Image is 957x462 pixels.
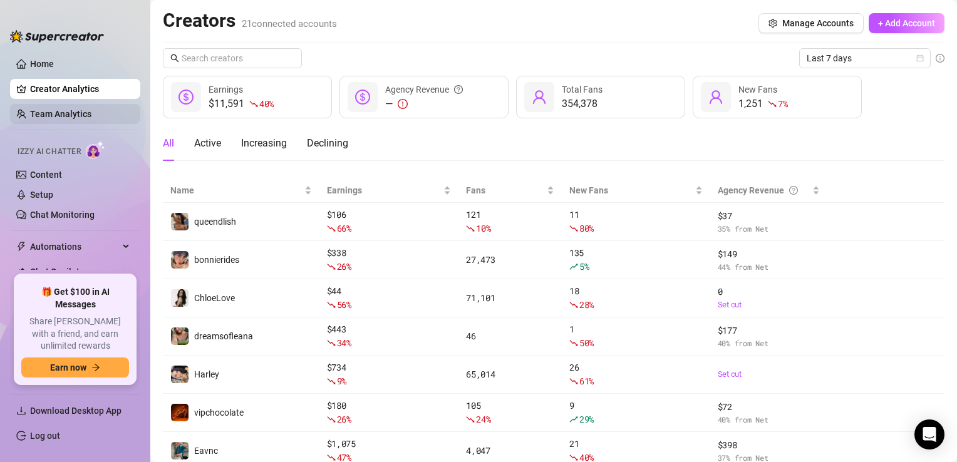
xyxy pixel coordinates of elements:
[16,267,24,276] img: Chat Copilot
[194,408,244,418] span: vipchocolate
[194,369,219,379] span: Harley
[21,357,129,377] button: Earn nowarrow-right
[170,183,302,197] span: Name
[579,413,594,425] span: 29 %
[718,183,810,197] div: Agency Revenue
[30,190,53,200] a: Setup
[562,96,603,111] div: 354,378
[241,136,287,151] div: Increasing
[30,59,54,69] a: Home
[398,99,408,109] span: exclamation-circle
[50,362,86,372] span: Earn now
[532,90,547,105] span: user
[708,90,723,105] span: user
[194,217,236,227] span: queendlish
[569,246,703,274] div: 135
[171,213,189,230] img: queendlish
[768,100,777,108] span: fall
[718,337,820,349] span: 40 % from Net
[718,400,820,414] span: $ 72
[327,224,336,233] span: fall
[758,13,864,33] button: Manage Accounts
[327,415,336,424] span: fall
[337,375,346,387] span: 9 %
[171,327,189,345] img: dreamsofleana
[807,49,923,68] span: Last 7 days
[16,242,26,252] span: thunderbolt
[163,178,319,203] th: Name
[209,85,243,95] span: Earnings
[327,183,442,197] span: Earnings
[466,399,554,426] div: 105
[778,98,787,110] span: 7 %
[21,316,129,352] span: Share [PERSON_NAME] with a friend, and earn unlimited rewards
[579,299,594,311] span: 28 %
[30,262,119,282] span: Chat Copilot
[914,419,944,449] div: Open Intercom Messenger
[337,413,351,425] span: 26 %
[916,54,924,62] span: calendar
[466,367,554,381] div: 65,014
[337,299,351,311] span: 56 %
[327,262,336,271] span: fall
[327,377,336,386] span: fall
[869,13,944,33] button: + Add Account
[466,208,554,235] div: 121
[476,413,490,425] span: 24 %
[466,253,554,267] div: 27,473
[171,251,189,269] img: bonnierides
[718,209,820,223] span: $ 37
[718,299,820,311] a: Set cut
[458,178,562,203] th: Fans
[327,284,452,312] div: $ 44
[878,18,935,28] span: + Add Account
[562,85,603,95] span: Total Fans
[476,222,490,234] span: 10 %
[718,324,820,337] span: $ 177
[18,146,81,158] span: Izzy AI Chatter
[569,339,578,347] span: fall
[327,322,452,350] div: $ 443
[579,375,594,387] span: 61 %
[718,247,820,261] span: $ 149
[30,109,91,119] a: Team Analytics
[30,237,119,257] span: Automations
[569,300,578,309] span: fall
[466,183,544,197] span: Fans
[337,222,351,234] span: 66 %
[569,183,693,197] span: New Fans
[194,136,221,151] div: Active
[718,368,820,381] a: Set cut
[789,183,798,197] span: question-circle
[307,136,348,151] div: Declining
[569,262,578,271] span: rise
[385,83,463,96] div: Agency Revenue
[718,261,820,273] span: 44 % from Net
[91,363,100,372] span: arrow-right
[171,442,189,459] img: Eavnc
[170,54,179,63] span: search
[242,18,337,29] span: 21 connected accounts
[327,246,452,274] div: $ 338
[466,329,554,343] div: 46
[355,90,370,105] span: dollar-circle
[466,415,475,424] span: fall
[718,223,820,235] span: 35 % from Net
[718,414,820,426] span: 40 % from Net
[569,208,703,235] div: 11
[569,377,578,386] span: fall
[30,210,95,220] a: Chat Monitoring
[569,284,703,312] div: 18
[194,293,235,303] span: ChloeLove
[171,366,189,383] img: Harley
[738,85,777,95] span: New Fans
[569,224,578,233] span: fall
[718,438,820,452] span: $ 398
[454,83,463,96] span: question-circle
[466,224,475,233] span: fall
[327,399,452,426] div: $ 180
[337,260,351,272] span: 26 %
[569,322,703,350] div: 1
[171,289,189,307] img: ChloeLove
[259,98,274,110] span: 40 %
